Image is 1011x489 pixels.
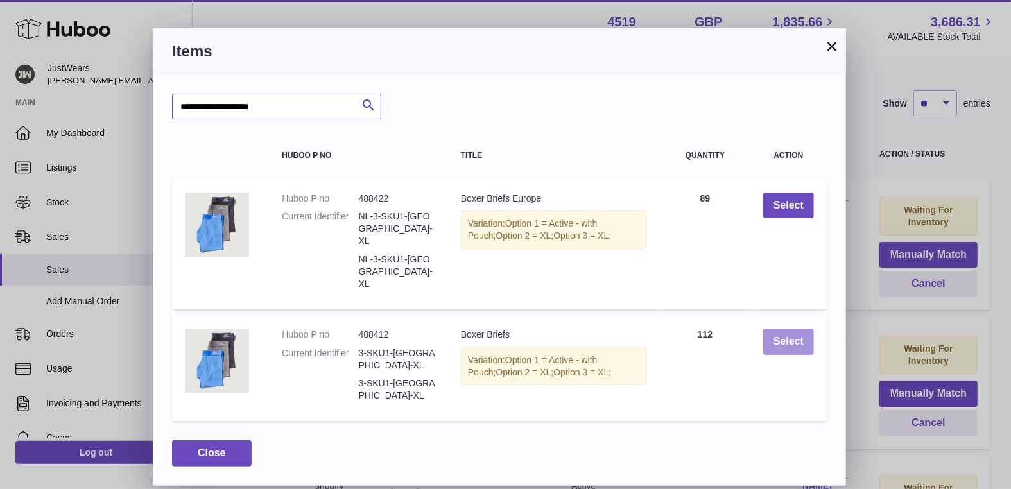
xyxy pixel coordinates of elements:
img: Boxer Briefs [185,329,249,393]
span: Option 3 = XL; [553,230,611,241]
span: Option 3 = XL; [553,367,611,377]
div: Variation: [461,210,647,249]
dd: 3-SKU1-[GEOGRAPHIC_DATA]-XL [359,377,435,402]
button: Select [763,329,814,355]
dt: Huboo P no [282,193,358,205]
span: Option 1 = Active - with Pouch; [468,355,598,377]
dt: Current Identifier [282,210,358,247]
span: Option 2 = XL; [496,367,553,377]
span: Option 2 = XL; [496,230,553,241]
span: Option 1 = Active - with Pouch; [468,218,598,241]
td: 89 [660,180,750,309]
th: Huboo P no [269,139,448,173]
img: Boxer Briefs Europe [185,193,249,257]
dt: Huboo P no [282,329,358,341]
dt: Current Identifier [282,347,358,372]
dd: 488422 [359,193,435,205]
button: Select [763,193,814,219]
td: 112 [660,316,750,421]
h3: Items [172,41,827,62]
dd: NL-3-SKU1-[GEOGRAPHIC_DATA]-XL [359,253,435,290]
dd: 3-SKU1-[GEOGRAPHIC_DATA]-XL [359,347,435,372]
th: Quantity [660,139,750,173]
th: Action [750,139,827,173]
span: Close [198,447,226,458]
button: Close [172,440,252,467]
dd: 488412 [359,329,435,341]
div: Boxer Briefs Europe [461,193,647,205]
button: × [824,39,840,54]
th: Title [448,139,660,173]
dd: NL-3-SKU1-[GEOGRAPHIC_DATA]-XL [359,210,435,247]
div: Variation: [461,347,647,386]
div: Boxer Briefs [461,329,647,341]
